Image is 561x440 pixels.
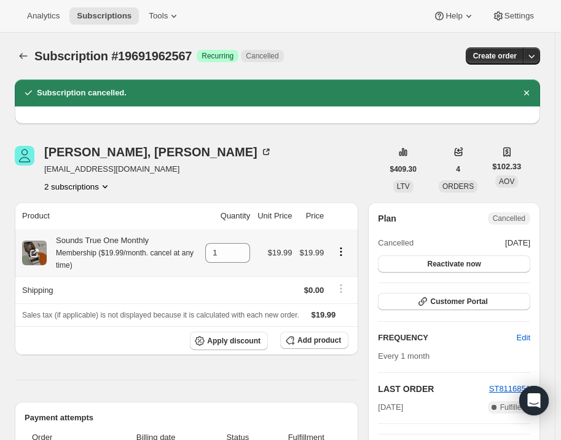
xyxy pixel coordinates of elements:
[499,177,514,186] span: AOV
[202,51,233,61] span: Recurring
[304,286,324,295] span: $0.00
[449,161,468,178] button: 4
[500,402,525,412] span: Fulfilled
[492,161,521,173] span: $102.33
[15,47,32,65] button: Subscriptions
[25,412,348,424] h2: Payment attempts
[378,255,530,273] button: Reactivate now
[519,386,549,415] div: Open Intercom Messenger
[378,332,516,344] h2: FREQUENCY
[378,212,396,225] h2: Plan
[466,47,524,65] button: Create order
[427,259,481,269] span: Reactivate now
[47,234,198,271] div: Sounds True One Monthly
[15,146,34,166] span: Mangiamele, Gwen
[149,11,168,21] span: Tools
[378,383,488,395] h2: LAST ORDER
[56,249,194,270] small: Membership ($19.99/month. cancel at any time)
[69,7,139,25] button: Subscriptions
[485,7,541,25] button: Settings
[77,11,131,21] span: Subscriptions
[509,328,538,348] button: Edit
[505,237,530,249] span: [DATE]
[473,51,517,61] span: Create order
[489,384,530,393] a: ST8116851
[207,336,261,346] span: Apply discount
[202,202,254,230] th: Quantity
[268,248,292,257] span: $19.99
[37,87,127,99] h2: Subscription cancelled.
[518,84,535,102] button: Dismiss notification
[489,383,530,395] button: ST8116851
[44,146,272,158] div: [PERSON_NAME], [PERSON_NAME]
[445,11,462,21] span: Help
[378,351,430,361] span: Every 1 month
[378,237,414,249] span: Cancelled
[383,161,424,178] button: $409.30
[517,332,530,344] span: Edit
[246,51,278,61] span: Cancelled
[378,401,403,414] span: [DATE]
[20,7,67,25] button: Analytics
[493,214,525,223] span: Cancelled
[15,202,202,230] th: Product
[300,248,324,257] span: $19.99
[390,164,417,174] span: $409.30
[456,164,460,174] span: 4
[312,310,336,319] span: $19.99
[34,49,192,63] span: Subscription #19691962567
[22,311,299,319] span: Sales tax (if applicable) is not displayed because it is calculated with each new order.
[44,163,272,175] span: [EMAIL_ADDRESS][DOMAIN_NAME]
[190,332,268,350] button: Apply discount
[254,202,296,230] th: Unit Price
[331,282,351,295] button: Shipping actions
[297,335,341,345] span: Add product
[44,180,111,193] button: Product actions
[15,276,202,303] th: Shipping
[296,202,328,230] th: Price
[141,7,187,25] button: Tools
[378,293,530,310] button: Customer Portal
[280,332,348,349] button: Add product
[27,11,60,21] span: Analytics
[430,297,487,306] span: Customer Portal
[22,241,47,265] img: product img
[397,182,410,191] span: LTV
[442,182,474,191] span: ORDERS
[331,245,351,258] button: Product actions
[426,7,482,25] button: Help
[504,11,534,21] span: Settings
